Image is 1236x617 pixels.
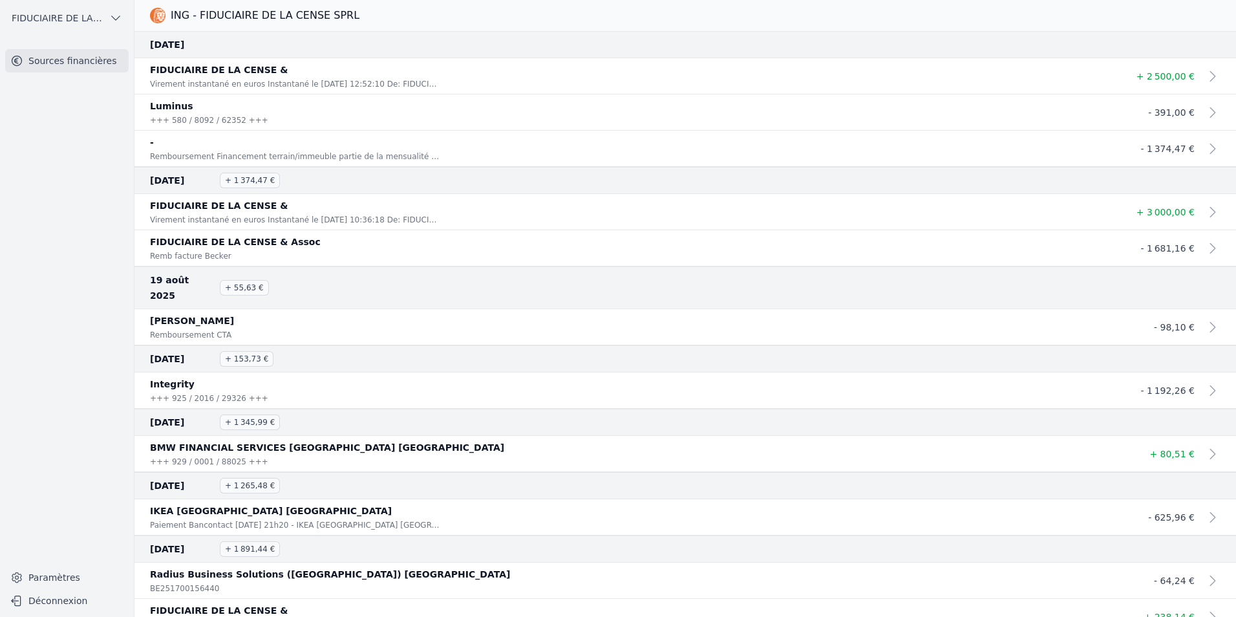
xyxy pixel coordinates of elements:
a: Paramètres [5,567,129,588]
button: FIDUCIAIRE DE LA CENSE SPRL [5,8,129,28]
p: Virement instantané en euros Instantané le [DATE] 12:52:10 De: FIDUCIAIRE DE LA CENSE & [STREET_A... [150,78,440,91]
p: +++ 925 / 2016 / 29326 +++ [150,392,440,405]
p: [PERSON_NAME] [150,313,1117,329]
img: ING - FIDUCIAIRE DE LA CENSE SPRL [150,8,165,23]
a: Radius Business Solutions ([GEOGRAPHIC_DATA]) [GEOGRAPHIC_DATA] BE251700156440 - 64,24 € [134,563,1236,599]
span: 19 août 2025 [150,272,212,303]
p: +++ 929 / 0001 / 88025 +++ [150,455,440,468]
span: - 1 681,16 € [1140,243,1195,254]
span: FIDUCIAIRE DE LA CENSE SPRL [12,12,104,25]
span: [DATE] [150,173,212,188]
a: Luminus +++ 580 / 8092 / 62352 +++ - 391,00 € [134,94,1236,131]
h3: ING - FIDUCIAIRE DE LA CENSE SPRL [171,8,359,23]
a: - Remboursement Financement terrain/immeuble partie de la mensualité du [DATE] contrat n° [PHONE_... [134,131,1236,167]
p: Remboursement CTA [150,329,440,341]
span: + 2 500,00 € [1136,71,1195,81]
p: FIDUCIAIRE DE LA CENSE & [150,62,1117,78]
a: FIDUCIAIRE DE LA CENSE & Assoc Remb facture Becker - 1 681,16 € [134,230,1236,266]
span: - 391,00 € [1148,107,1195,118]
span: + 80,51 € [1149,449,1195,459]
p: BMW FINANCIAL SERVICES [GEOGRAPHIC_DATA] [GEOGRAPHIC_DATA] [150,440,1117,455]
span: + 153,73 € [220,351,273,367]
p: BE251700156440 [150,582,440,595]
span: - 64,24 € [1154,576,1195,586]
p: Virement instantané en euros Instantané le [DATE] 10:36:18 De: FIDUCIAIRE DE LA CENSE & [STREET_A... [150,213,440,226]
p: Luminus [150,98,1117,114]
a: BMW FINANCIAL SERVICES [GEOGRAPHIC_DATA] [GEOGRAPHIC_DATA] +++ 929 / 0001 / 88025 +++ + 80,51 € [134,436,1236,472]
span: + 1 374,47 € [220,173,280,188]
span: - 625,96 € [1148,512,1195,523]
p: Remboursement Financement terrain/immeuble partie de la mensualité du [DATE] contrat n° [PHONE_NU... [150,150,440,163]
p: Radius Business Solutions ([GEOGRAPHIC_DATA]) [GEOGRAPHIC_DATA] [150,567,1117,582]
p: Integrity [150,376,1117,392]
p: - [150,135,1117,150]
p: Remb facture Becker [150,250,440,263]
span: + 55,63 € [220,280,269,296]
p: FIDUCIAIRE DE LA CENSE & Assoc [150,234,1117,250]
a: IKEA [GEOGRAPHIC_DATA] [GEOGRAPHIC_DATA] Paiement Bancontact [DATE] 21h20 - IKEA [GEOGRAPHIC_DATA... [134,499,1236,536]
span: + 3 000,00 € [1136,207,1195,217]
span: [DATE] [150,541,212,557]
p: Paiement Bancontact [DATE] 21h20 - IKEA [GEOGRAPHIC_DATA] [GEOGRAPHIC_DATA] 1930 - ZAVENTEM - BEL... [150,519,440,532]
span: - 98,10 € [1154,322,1195,332]
span: + 1 345,99 € [220,415,280,430]
a: FIDUCIAIRE DE LA CENSE & Virement instantané en euros Instantané le [DATE] 12:52:10 De: FIDUCIAIR... [134,58,1236,94]
span: - 1 374,47 € [1140,144,1195,154]
a: Sources financières [5,49,129,72]
button: Déconnexion [5,590,129,611]
span: - 1 192,26 € [1140,385,1195,396]
a: Integrity +++ 925 / 2016 / 29326 +++ - 1 192,26 € [134,373,1236,409]
span: + 1 891,44 € [220,541,280,557]
span: [DATE] [150,415,212,430]
span: + 1 265,48 € [220,478,280,493]
a: [PERSON_NAME] Remboursement CTA - 98,10 € [134,309,1236,345]
p: FIDUCIAIRE DE LA CENSE & [150,198,1117,213]
a: FIDUCIAIRE DE LA CENSE & Virement instantané en euros Instantané le [DATE] 10:36:18 De: FIDUCIAIR... [134,194,1236,230]
span: [DATE] [150,478,212,493]
span: [DATE] [150,37,212,52]
p: +++ 580 / 8092 / 62352 +++ [150,114,440,127]
span: [DATE] [150,351,212,367]
p: IKEA [GEOGRAPHIC_DATA] [GEOGRAPHIC_DATA] [150,503,1117,519]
